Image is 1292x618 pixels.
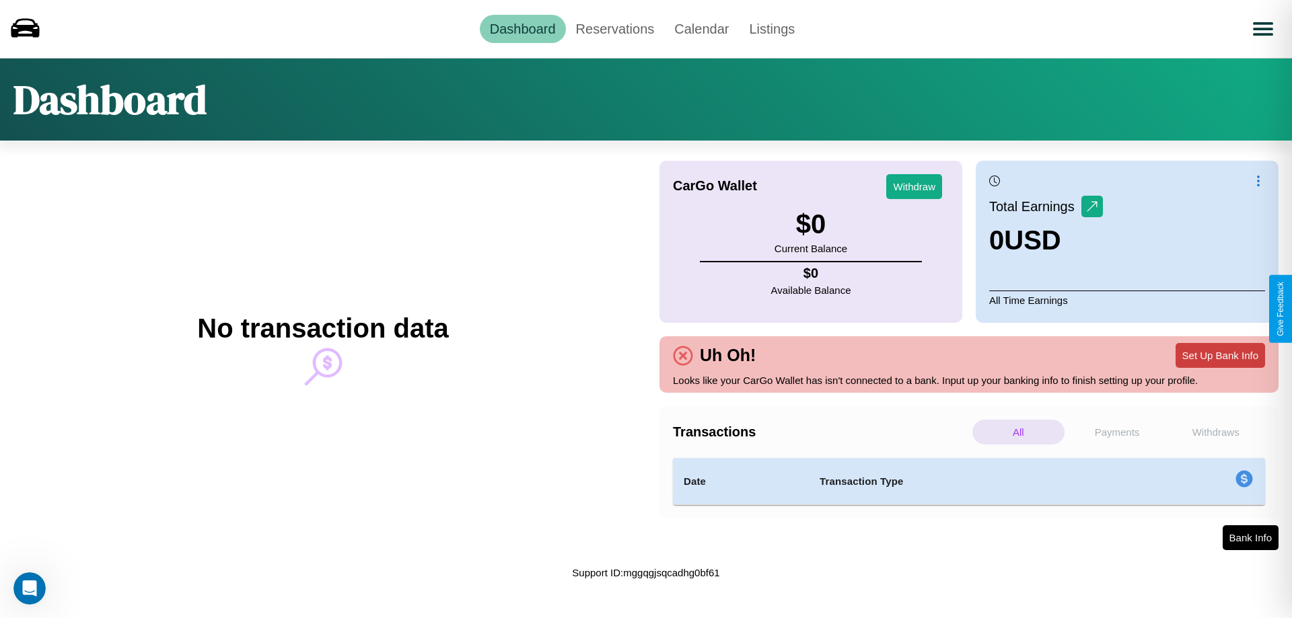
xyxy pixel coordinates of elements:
[1223,525,1279,550] button: Bank Info
[739,15,805,43] a: Listings
[972,420,1065,445] p: All
[13,72,207,127] h1: Dashboard
[673,424,969,440] h4: Transactions
[673,178,757,194] h4: CarGo Wallet
[771,266,851,281] h4: $ 0
[989,225,1103,256] h3: 0 USD
[480,15,566,43] a: Dashboard
[771,281,851,299] p: Available Balance
[684,473,798,490] h4: Date
[1176,343,1265,368] button: Set Up Bank Info
[1244,10,1282,48] button: Open menu
[1071,420,1163,445] p: Payments
[566,15,665,43] a: Reservations
[13,572,46,605] iframe: Intercom live chat
[664,15,739,43] a: Calendar
[775,239,847,258] p: Current Balance
[693,346,762,365] h4: Uh Oh!
[1276,282,1285,336] div: Give Feedback
[673,458,1265,505] table: simple table
[775,209,847,239] h3: $ 0
[820,473,1125,490] h4: Transaction Type
[1170,420,1262,445] p: Withdraws
[673,371,1265,389] p: Looks like your CarGo Wallet has isn't connected to a bank. Input up your banking info to finish ...
[197,313,448,344] h2: No transaction data
[989,291,1265,309] p: All Time Earnings
[572,564,719,582] p: Support ID: mggqgjsqcadhg0bf61
[989,194,1081,219] p: Total Earnings
[886,174,942,199] button: Withdraw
